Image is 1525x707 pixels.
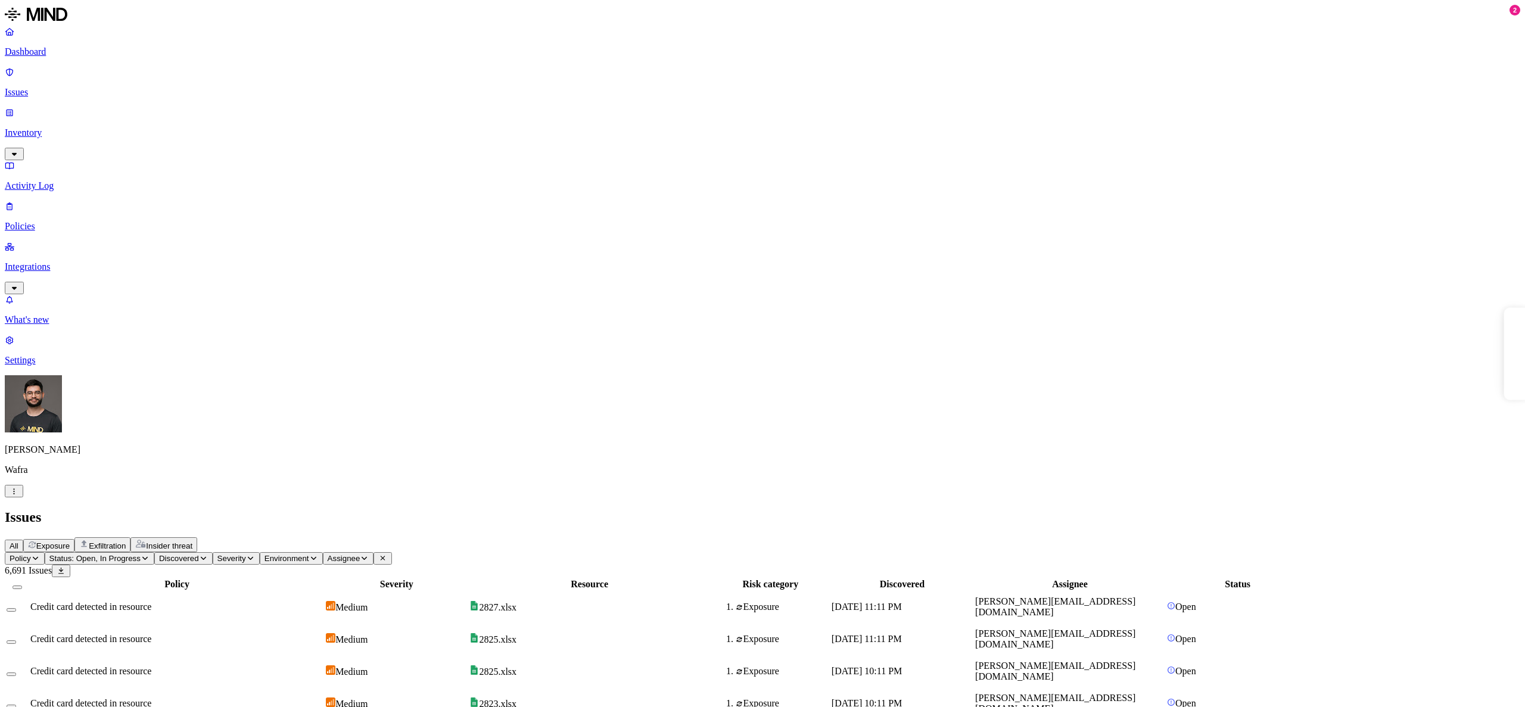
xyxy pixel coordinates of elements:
[10,541,18,550] span: All
[146,541,192,550] span: Insider threat
[975,661,1135,681] span: [PERSON_NAME][EMAIL_ADDRESS][DOMAIN_NAME]
[326,665,335,675] img: severity-medium.svg
[5,565,52,575] span: 6,691 Issues
[712,579,829,590] div: Risk category
[326,633,335,643] img: severity-medium.svg
[7,672,16,676] button: Select row
[975,596,1135,617] span: [PERSON_NAME][EMAIL_ADDRESS][DOMAIN_NAME]
[5,221,1520,232] p: Policies
[335,666,368,677] span: Medium
[326,601,335,611] img: severity-medium.svg
[1167,602,1175,610] img: status-open.svg
[1167,666,1175,674] img: status-open.svg
[1175,634,1196,644] span: Open
[1167,579,1308,590] div: Status
[469,697,479,707] img: google-sheets.svg
[335,602,368,612] span: Medium
[7,640,16,644] button: Select row
[5,355,1520,366] p: Settings
[5,180,1520,191] p: Activity Log
[736,666,829,677] div: Exposure
[30,602,151,612] span: Credit card detected in resource
[469,633,479,643] img: google-sheets.svg
[30,666,151,676] span: Credit card detected in resource
[326,579,467,590] div: Severity
[1175,602,1196,612] span: Open
[736,634,829,644] div: Exposure
[5,465,1520,475] p: Wafra
[5,87,1520,98] p: Issues
[5,375,62,432] img: Guy Gofman
[5,127,1520,138] p: Inventory
[832,579,973,590] div: Discovered
[975,628,1135,649] span: [PERSON_NAME][EMAIL_ADDRESS][DOMAIN_NAME]
[7,608,16,612] button: Select row
[10,554,31,563] span: Policy
[469,579,709,590] div: Resource
[30,634,151,644] span: Credit card detected in resource
[264,554,309,563] span: Environment
[5,314,1520,325] p: What's new
[479,666,516,677] span: 2825.xlsx
[1510,5,1520,15] div: 2
[159,554,199,563] span: Discovered
[5,46,1520,57] p: Dashboard
[217,554,246,563] span: Severity
[1175,666,1196,676] span: Open
[89,541,126,550] span: Exfiltration
[736,602,829,612] div: Exposure
[479,634,516,644] span: 2825.xlsx
[479,602,516,612] span: 2827.xlsx
[832,666,902,676] span: [DATE] 10:11 PM
[975,579,1165,590] div: Assignee
[328,554,360,563] span: Assignee
[326,697,335,707] img: severity-medium.svg
[5,509,1520,525] h2: Issues
[5,5,67,24] img: MIND
[469,601,479,611] img: google-sheets.svg
[1167,698,1175,706] img: status-open.svg
[30,579,323,590] div: Policy
[1167,634,1175,642] img: status-open.svg
[335,634,368,644] span: Medium
[36,541,70,550] span: Exposure
[49,554,141,563] span: Status: Open, In Progress
[832,602,902,612] span: [DATE] 11:11 PM
[832,634,902,644] span: [DATE] 11:11 PM
[469,665,479,675] img: google-sheets.svg
[13,585,22,589] button: Select all
[5,261,1520,272] p: Integrations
